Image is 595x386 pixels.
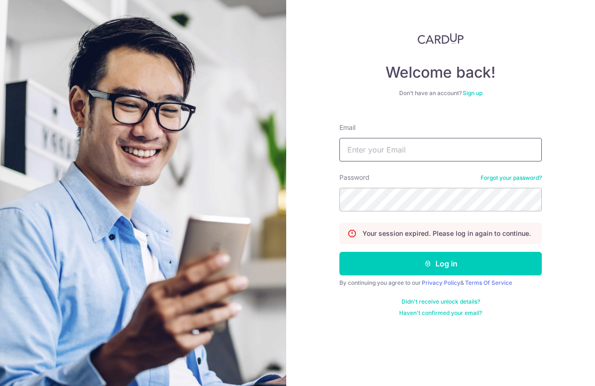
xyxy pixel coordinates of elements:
[339,89,542,97] div: Don’t have an account?
[339,123,355,132] label: Email
[339,252,542,275] button: Log in
[339,138,542,161] input: Enter your Email
[481,174,542,182] a: Forgot your password?
[422,279,460,286] a: Privacy Policy
[463,89,482,96] a: Sign up
[362,229,531,238] p: Your session expired. Please log in again to continue.
[399,309,482,317] a: Haven't confirmed your email?
[402,298,480,306] a: Didn't receive unlock details?
[339,279,542,287] div: By continuing you agree to our &
[339,173,370,182] label: Password
[465,279,512,286] a: Terms Of Service
[418,33,464,44] img: CardUp Logo
[339,63,542,82] h4: Welcome back!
